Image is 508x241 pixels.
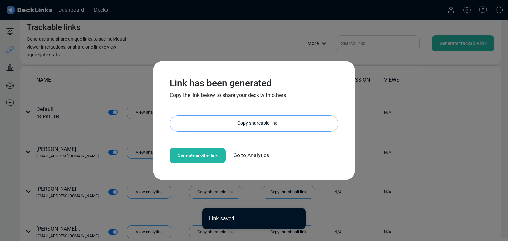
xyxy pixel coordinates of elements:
[233,152,269,159] span: Go to Analytics
[177,116,338,131] div: Copy shareable link
[170,148,226,163] div: Generate another link
[209,215,295,223] div: Link saved!
[170,92,286,98] span: Copy the link below to share your deck with others
[295,215,299,222] button: close
[170,78,338,89] h3: Link has been generated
